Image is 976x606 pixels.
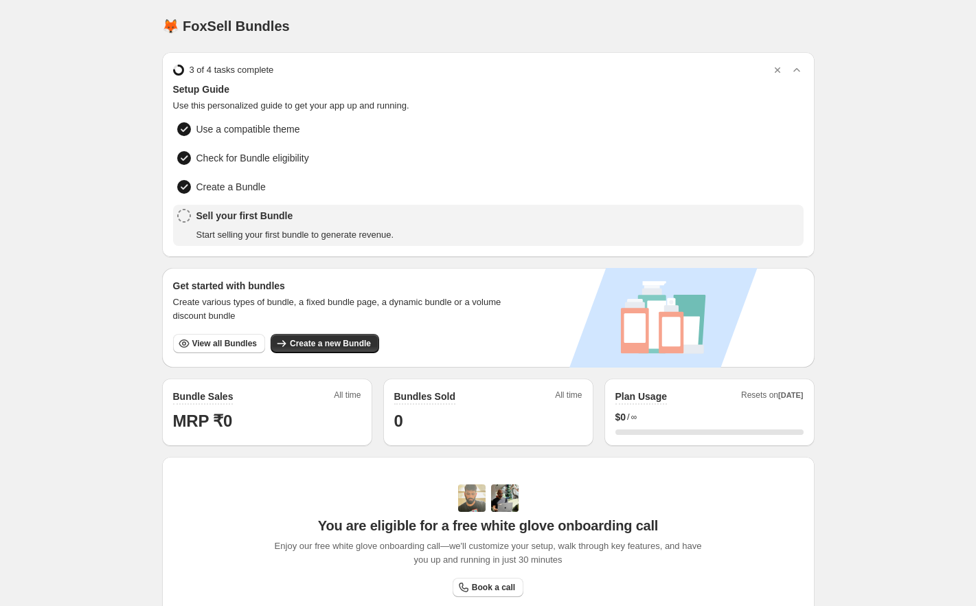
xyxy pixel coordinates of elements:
[615,410,626,424] span: $ 0
[190,63,274,77] span: 3 of 4 tasks complete
[196,180,266,194] span: Create a Bundle
[196,122,300,136] span: Use a compatible theme
[472,582,515,593] span: Book a call
[196,151,309,165] span: Check for Bundle eligibility
[267,539,709,567] span: Enjoy our free white glove onboarding call—we'll customize your setup, walk through key features,...
[318,517,658,534] span: You are eligible for a free white glove onboarding call
[615,410,804,424] div: /
[173,295,514,323] span: Create various types of bundle, a fixed bundle page, a dynamic bundle or a volume discount bundle
[192,338,257,349] span: View all Bundles
[453,578,523,597] a: Book a call
[173,99,804,113] span: Use this personalized guide to get your app up and running.
[271,334,379,353] button: Create a new Bundle
[741,390,804,405] span: Resets on
[173,279,514,293] h3: Get started with bundles
[778,391,803,399] span: [DATE]
[173,410,361,432] h1: MRP ₹0
[173,82,804,96] span: Setup Guide
[631,412,637,423] span: ∞
[615,390,667,403] h2: Plan Usage
[290,338,371,349] span: Create a new Bundle
[173,390,234,403] h2: Bundle Sales
[394,390,455,403] h2: Bundles Sold
[196,228,394,242] span: Start selling your first bundle to generate revenue.
[555,390,582,405] span: All time
[196,209,394,223] span: Sell your first Bundle
[162,18,290,34] h1: 🦊 FoxSell Bundles
[491,484,519,512] img: Prakhar
[394,410,582,432] h1: 0
[458,484,486,512] img: Adi
[334,390,361,405] span: All time
[173,334,265,353] button: View all Bundles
